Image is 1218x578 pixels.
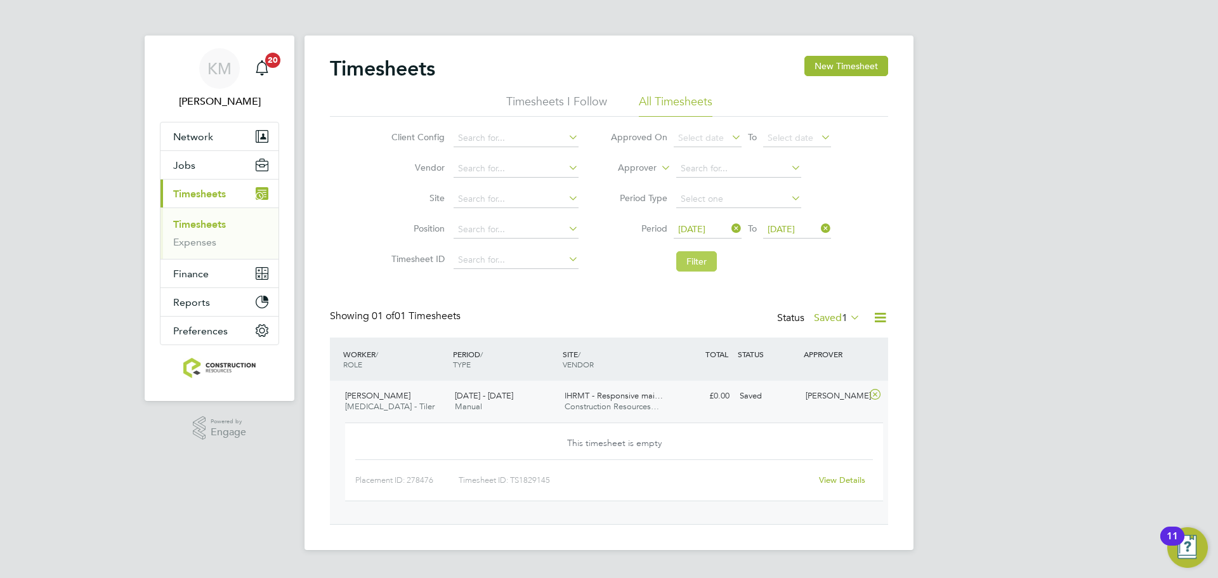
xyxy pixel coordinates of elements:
span: Engage [211,427,246,438]
span: / [480,349,483,359]
label: Position [388,223,445,234]
span: Preferences [173,325,228,337]
span: Network [173,131,213,143]
div: £0.00 [669,386,735,407]
button: Network [160,122,278,150]
span: / [376,349,378,359]
label: Approved On [610,131,667,143]
input: Search for... [454,251,579,269]
div: STATUS [735,343,801,365]
button: Reports [160,288,278,316]
span: [DATE] [678,223,705,235]
span: 20 [265,53,280,68]
span: 01 of [372,310,395,322]
label: Client Config [388,131,445,143]
label: Approver [599,162,657,174]
span: To [744,129,761,145]
a: View Details [819,475,865,485]
label: Period Type [610,192,667,204]
div: Saved [735,386,801,407]
input: Search for... [454,221,579,239]
span: [DATE] - [DATE] [455,390,513,401]
input: Search for... [454,129,579,147]
label: Vendor [388,162,445,173]
span: Manual [455,401,482,412]
span: Powered by [211,416,246,427]
button: Finance [160,259,278,287]
button: Timesheets [160,180,278,207]
label: Saved [814,312,860,324]
img: construction-resources-logo-retina.png [183,358,256,378]
input: Search for... [454,190,579,208]
input: Search for... [676,160,801,178]
div: WORKER [340,343,450,376]
label: Site [388,192,445,204]
a: Expenses [173,236,216,248]
a: Go to home page [160,358,279,378]
button: Filter [676,251,717,272]
li: All Timesheets [639,94,712,117]
a: Timesheets [173,218,226,230]
a: 20 [249,48,275,89]
div: PERIOD [450,343,560,376]
span: 1 [842,312,848,324]
div: Showing [330,310,463,323]
div: Timesheets [160,207,278,259]
div: Timesheet ID: TS1829145 [459,470,811,490]
nav: Main navigation [145,36,294,401]
span: Timesheets [173,188,226,200]
span: Finance [173,268,209,280]
div: This timesheet is empty [440,428,788,454]
span: / [578,349,580,359]
span: To [744,220,761,237]
button: New Timesheet [804,56,888,76]
span: IHRMT - Responsive mai… [565,390,663,401]
button: Open Resource Center, 11 new notifications [1167,527,1208,568]
span: Jobs [173,159,195,171]
span: [MEDICAL_DATA] - Tiler [345,401,435,412]
h2: Timesheets [330,56,435,81]
span: Select date [678,132,724,143]
span: Select date [768,132,813,143]
span: Kacy Melton [160,94,279,109]
div: SITE [560,343,669,376]
div: APPROVER [801,343,867,365]
button: Jobs [160,151,278,179]
div: [PERSON_NAME] [801,386,867,407]
span: ROLE [343,359,362,369]
span: VENDOR [563,359,594,369]
a: KM[PERSON_NAME] [160,48,279,109]
li: Timesheets I Follow [506,94,607,117]
div: 11 [1167,536,1178,553]
span: KM [207,60,232,77]
div: Placement ID: 278476 [355,470,459,490]
a: Powered byEngage [193,416,247,440]
span: 01 Timesheets [372,310,461,322]
span: [DATE] [768,223,795,235]
span: Reports [173,296,210,308]
span: TOTAL [705,349,728,359]
div: Status [777,310,863,327]
input: Select one [676,190,801,208]
input: Search for... [454,160,579,178]
span: [PERSON_NAME] [345,390,410,401]
span: Construction Resources… [565,401,659,412]
button: Preferences [160,317,278,345]
label: Period [610,223,667,234]
label: Timesheet ID [388,253,445,265]
span: TYPE [453,359,471,369]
